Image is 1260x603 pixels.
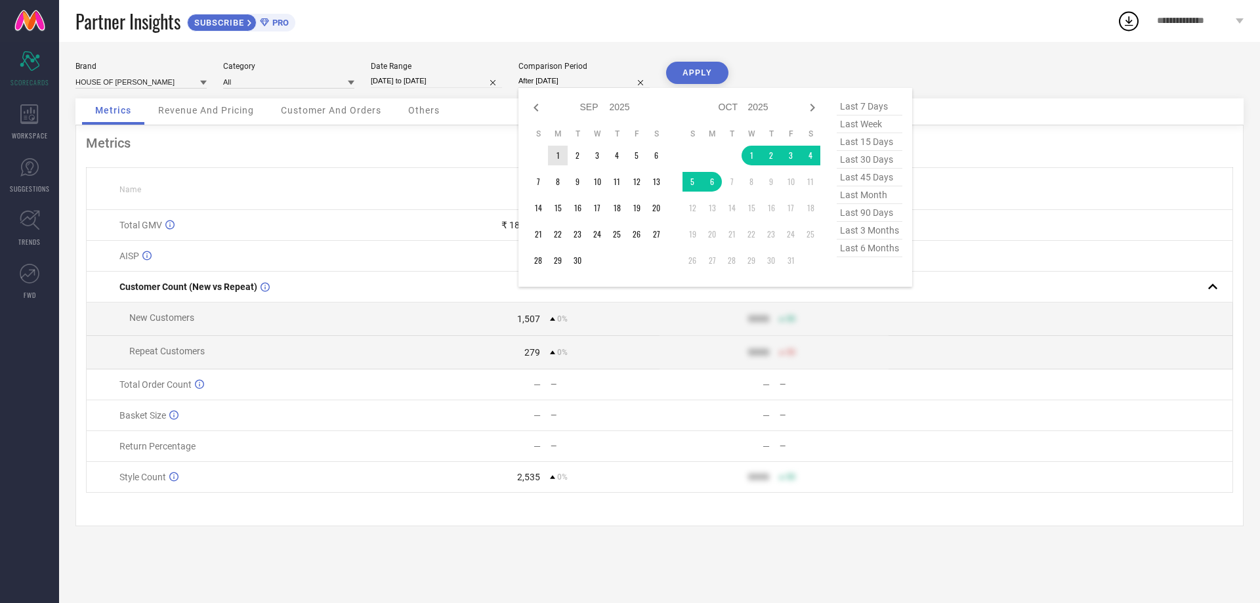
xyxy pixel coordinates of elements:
[786,348,795,357] span: 50
[837,115,902,133] span: last week
[786,314,795,323] span: 50
[371,62,502,71] div: Date Range
[801,129,820,139] th: Saturday
[408,105,440,115] span: Others
[781,198,801,218] td: Fri Oct 17 2025
[837,186,902,204] span: last month
[551,411,659,420] div: —
[119,441,196,451] span: Return Percentage
[548,198,568,218] td: Mon Sep 15 2025
[702,172,722,192] td: Mon Oct 06 2025
[781,251,801,270] td: Fri Oct 31 2025
[568,251,587,270] td: Tue Sep 30 2025
[607,146,627,165] td: Thu Sep 04 2025
[158,105,254,115] span: Revenue And Pricing
[528,100,544,115] div: Previous month
[95,105,131,115] span: Metrics
[702,129,722,139] th: Monday
[528,224,548,244] td: Sun Sep 21 2025
[119,472,166,482] span: Style Count
[742,146,761,165] td: Wed Oct 01 2025
[534,379,541,390] div: —
[781,129,801,139] th: Friday
[627,129,646,139] th: Friday
[119,410,166,421] span: Basket Size
[607,198,627,218] td: Thu Sep 18 2025
[837,222,902,239] span: last 3 months
[666,62,728,84] button: APPLY
[682,251,702,270] td: Sun Oct 26 2025
[518,74,650,88] input: Select comparison period
[702,224,722,244] td: Mon Oct 20 2025
[781,146,801,165] td: Fri Oct 03 2025
[763,410,770,421] div: —
[627,198,646,218] td: Fri Sep 19 2025
[646,198,666,218] td: Sat Sep 20 2025
[702,198,722,218] td: Mon Oct 13 2025
[742,198,761,218] td: Wed Oct 15 2025
[780,442,888,451] div: —
[837,239,902,257] span: last 6 months
[1117,9,1141,33] div: Open download list
[119,251,139,261] span: AISP
[534,410,541,421] div: —
[528,129,548,139] th: Sunday
[742,129,761,139] th: Wednesday
[682,224,702,244] td: Sun Oct 19 2025
[548,146,568,165] td: Mon Sep 01 2025
[534,441,541,451] div: —
[722,198,742,218] td: Tue Oct 14 2025
[748,314,769,324] div: 9999
[18,237,41,247] span: TRENDS
[548,224,568,244] td: Mon Sep 22 2025
[607,129,627,139] th: Thursday
[75,8,180,35] span: Partner Insights
[524,347,540,358] div: 279
[805,100,820,115] div: Next month
[587,146,607,165] td: Wed Sep 03 2025
[748,347,769,358] div: 9999
[742,224,761,244] td: Wed Oct 22 2025
[801,172,820,192] td: Sat Oct 11 2025
[761,198,781,218] td: Thu Oct 16 2025
[371,74,502,88] input: Select date range
[10,184,50,194] span: SUGGESTIONS
[86,135,1233,151] div: Metrics
[568,224,587,244] td: Tue Sep 23 2025
[528,251,548,270] td: Sun Sep 28 2025
[722,172,742,192] td: Tue Oct 07 2025
[568,146,587,165] td: Tue Sep 02 2025
[517,314,540,324] div: 1,507
[801,224,820,244] td: Sat Oct 25 2025
[748,472,769,482] div: 9999
[119,220,162,230] span: Total GMV
[627,172,646,192] td: Fri Sep 12 2025
[801,198,820,218] td: Sat Oct 18 2025
[761,172,781,192] td: Thu Oct 09 2025
[223,62,354,71] div: Category
[837,204,902,222] span: last 90 days
[269,18,289,28] span: PRO
[780,380,888,389] div: —
[568,198,587,218] td: Tue Sep 16 2025
[646,146,666,165] td: Sat Sep 06 2025
[557,348,568,357] span: 0%
[528,198,548,218] td: Sun Sep 14 2025
[119,185,141,194] span: Name
[129,312,194,323] span: New Customers
[568,172,587,192] td: Tue Sep 09 2025
[281,105,381,115] span: Customer And Orders
[501,220,540,230] div: ₹ 18.28 L
[761,146,781,165] td: Thu Oct 02 2025
[119,379,192,390] span: Total Order Count
[24,290,36,300] span: FWD
[837,98,902,115] span: last 7 days
[801,146,820,165] td: Sat Oct 04 2025
[786,472,795,482] span: 50
[763,379,770,390] div: —
[188,18,247,28] span: SUBSCRIBE
[587,172,607,192] td: Wed Sep 10 2025
[627,224,646,244] td: Fri Sep 26 2025
[742,172,761,192] td: Wed Oct 08 2025
[10,77,49,87] span: SCORECARDS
